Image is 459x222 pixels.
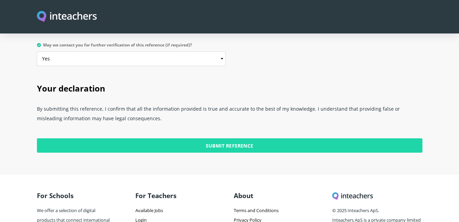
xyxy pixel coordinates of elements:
h3: For Teachers [135,189,226,203]
img: Inteachers [37,11,97,23]
h3: Inteachers [332,189,422,203]
a: Terms and Conditions [234,207,279,213]
p: By submitting this reference, I confirm that all the information provided is true and accurate to... [37,101,422,130]
h3: About [234,189,324,203]
a: Available Jobs [135,207,163,213]
span: Your declaration [37,83,105,94]
h3: For Schools [37,189,113,203]
label: May we contact you for further verification of this reference (if required)? [37,43,226,52]
input: Submit Reference [37,138,422,153]
a: Visit this site's homepage [37,11,97,23]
